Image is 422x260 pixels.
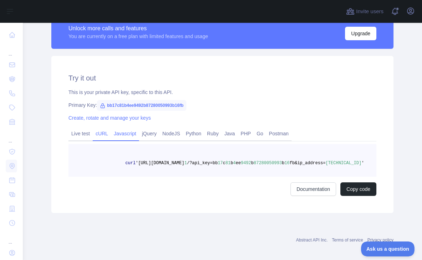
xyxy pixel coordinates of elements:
span: b [251,161,254,166]
div: You are currently on a free plan with limited features and usage [68,33,208,40]
a: Documentation [290,182,336,196]
span: '[URL][DOMAIN_NAME] [135,161,184,166]
a: Javascript [111,128,139,139]
a: Postman [266,128,292,139]
a: Python [183,128,204,139]
div: Unlock more calls and features [68,24,208,33]
span: 16 [284,161,289,166]
iframe: Toggle Customer Support [361,241,415,256]
span: c [223,161,225,166]
a: Go [254,128,266,139]
span: 87280050993 [254,161,282,166]
a: Create, rotate and manage your keys [68,115,151,121]
div: This is your private API key, specific to this API. [68,89,376,96]
a: PHP [238,128,254,139]
span: 9492 [241,161,251,166]
a: Abstract API Inc. [296,238,328,243]
a: cURL [93,128,111,139]
a: Terms of service [332,238,363,243]
a: NodeJS [159,128,183,139]
a: jQuery [139,128,159,139]
a: Ruby [204,128,222,139]
span: 17 [218,161,223,166]
span: [TECHNICAL_ID] [325,161,361,166]
div: ... [6,130,17,144]
span: bb17c81b4ee9492b87280050993b16fb [97,100,186,111]
span: ' [361,161,364,166]
div: ... [6,43,17,57]
span: Invite users [356,7,384,16]
span: curl [125,161,136,166]
a: Privacy policy [367,238,393,243]
a: Java [222,128,238,139]
span: ee [236,161,241,166]
button: Copy code [340,182,376,196]
span: 4 [233,161,236,166]
span: b [282,161,284,166]
button: Invite users [345,6,385,17]
div: Primary Key: [68,102,376,109]
span: 81 [226,161,231,166]
span: /?api_key=bb [187,161,217,166]
span: 1 [184,161,187,166]
button: Upgrade [345,27,376,40]
h2: Try it out [68,73,376,83]
span: fb&ip_address= [290,161,326,166]
a: Live test [68,128,93,139]
div: ... [6,231,17,245]
span: b [231,161,233,166]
